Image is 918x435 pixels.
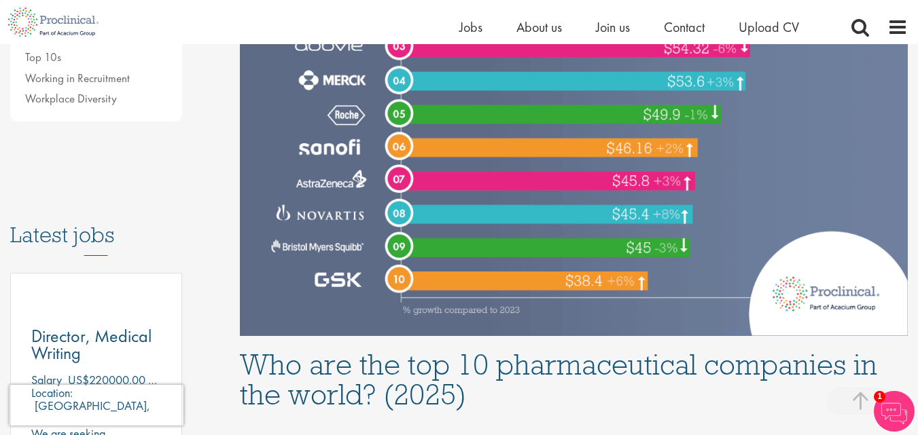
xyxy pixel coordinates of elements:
[664,18,705,36] a: Contact
[31,328,161,362] a: Director, Medical Writing
[31,324,152,364] span: Director, Medical Writing
[25,50,61,64] a: Top 10s
[459,18,482,36] a: Jobs
[10,189,182,256] h3: Latest jobs
[874,391,885,402] span: 1
[739,18,799,36] a: Upload CV
[874,391,915,432] img: Chatbot
[10,385,183,425] iframe: reCAPTCHA
[516,18,562,36] a: About us
[596,18,630,36] a: Join us
[240,349,908,409] h1: Who are the top 10 pharmaceutical companies in the world? (2025)
[68,372,419,387] p: US$220000.00 - US$250000.00 per annum + Highly Competitive Salary
[25,91,117,106] a: Workplace Diversity
[25,71,130,86] a: Working in Recruitment
[31,372,62,387] span: Salary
